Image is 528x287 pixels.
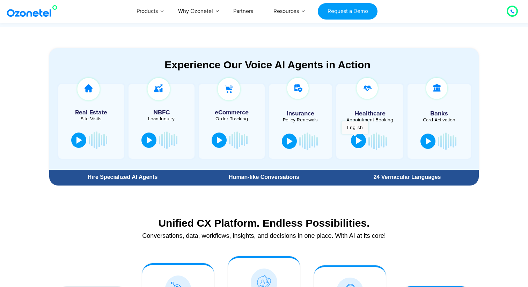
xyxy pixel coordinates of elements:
[342,118,398,122] div: Appointment Booking
[196,174,332,180] div: Human-like Conversations
[339,174,475,180] div: 24 Vernacular Languages
[342,111,398,117] h5: Healthcare
[132,116,191,121] div: Loan Inquiry
[411,118,468,122] div: Card Activation
[132,109,191,116] h5: NBFC
[272,118,329,122] div: Policy Renewals
[62,109,121,116] h5: Real Estate
[411,111,468,117] h5: Banks
[202,109,261,116] h5: eCommerce
[56,59,479,71] div: Experience Our Voice AI Agents in Action
[62,116,121,121] div: Site Visits
[53,217,475,229] div: Unified CX Platform. Endless Possibilities.
[202,116,261,121] div: Order Tracking
[318,3,377,20] a: Request a Demo
[53,233,475,239] div: Conversations, data, workflows, insights, and decisions in one place. With AI at its core!
[272,111,329,117] h5: Insurance
[53,174,192,180] div: Hire Specialized AI Agents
